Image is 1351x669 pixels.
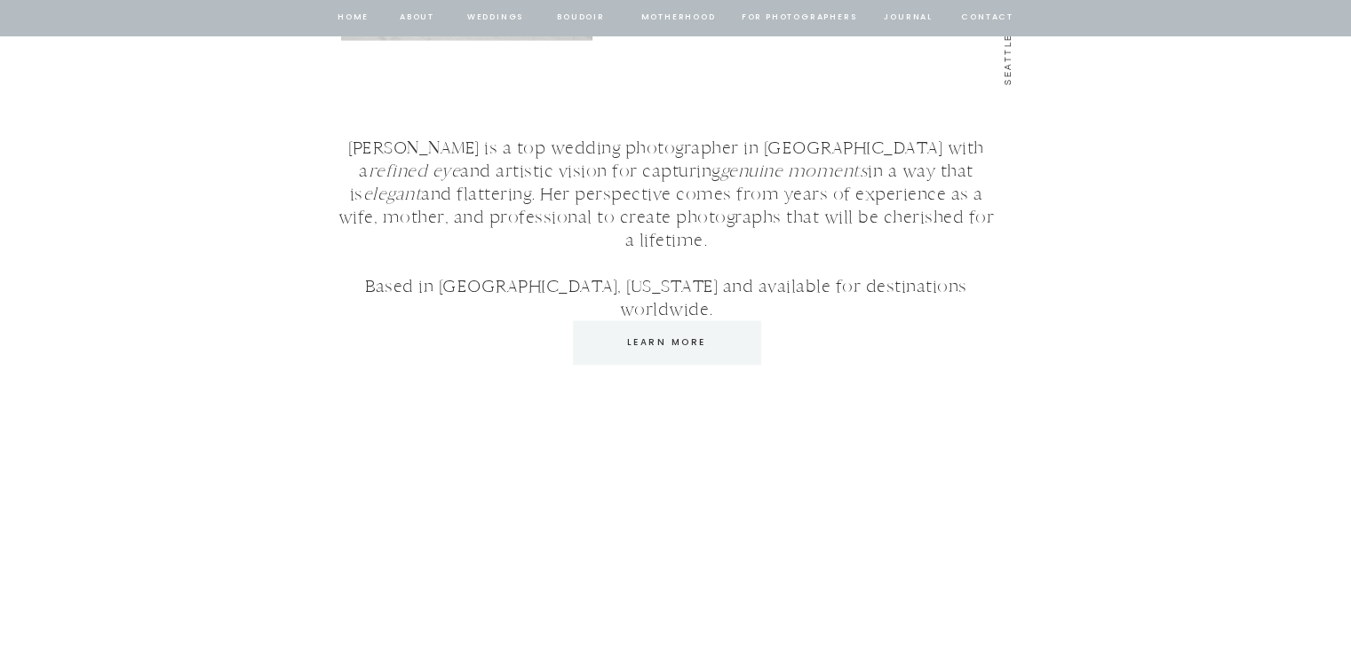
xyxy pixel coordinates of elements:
[363,184,422,204] i: elegant
[720,161,869,181] i: genuine moments
[585,334,748,350] a: Learn More
[742,10,857,26] a: for photographers
[399,10,436,26] a: about
[959,10,1016,26] a: contact
[881,10,936,26] a: journal
[556,10,607,26] a: BOUDOIR
[641,10,715,26] a: Motherhood
[465,10,526,26] a: Weddings
[334,137,999,283] p: [PERSON_NAME] is a top wedding photographer in [GEOGRAPHIC_DATA] with a and artistic vision for c...
[337,10,370,26] a: home
[369,161,461,181] i: refined eye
